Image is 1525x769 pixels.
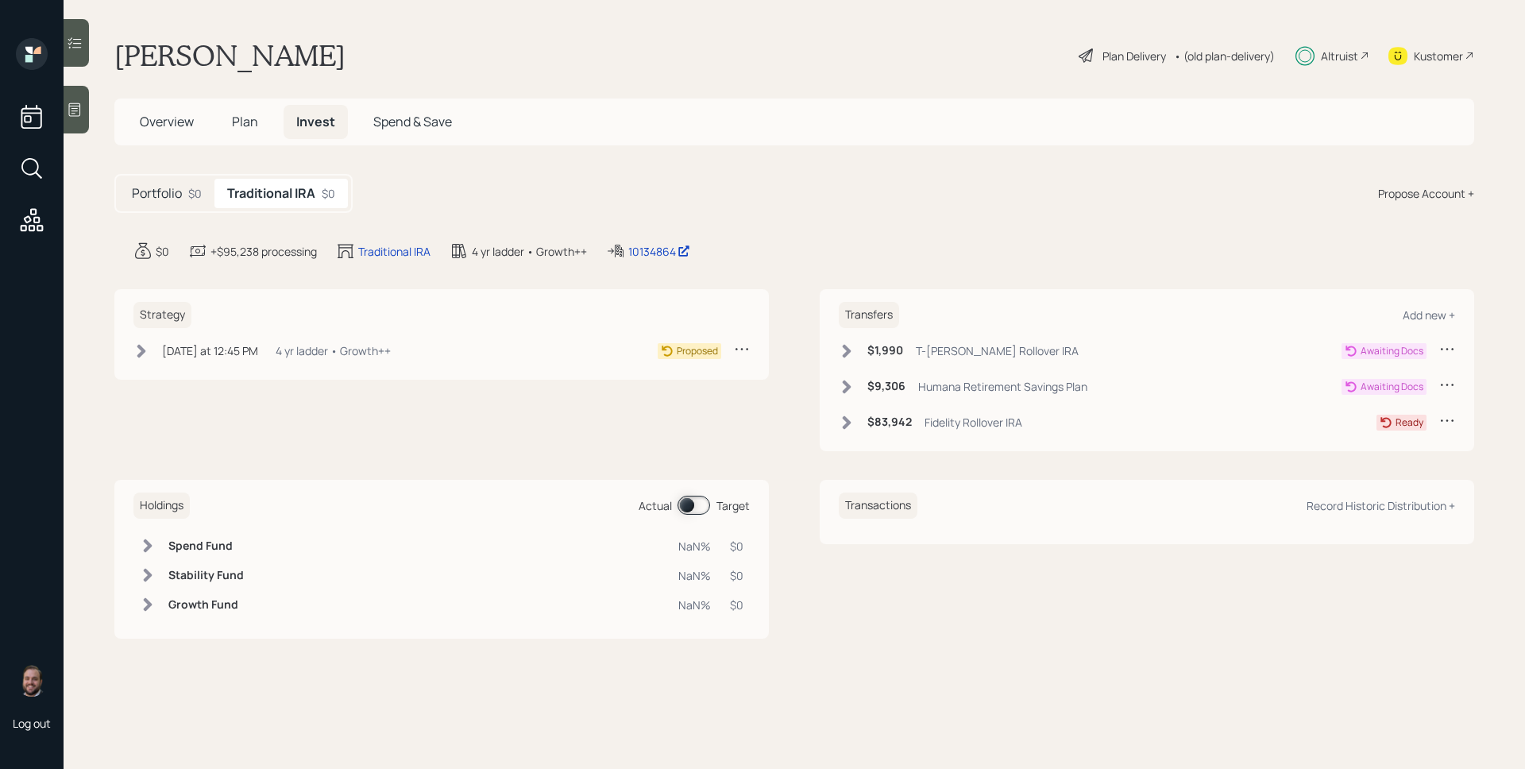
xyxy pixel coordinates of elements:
div: Humana Retirement Savings Plan [918,378,1087,395]
div: $0 [156,243,169,260]
div: 4 yr ladder • Growth++ [276,342,391,359]
div: $0 [322,185,335,202]
div: Kustomer [1414,48,1463,64]
h6: Transactions [839,493,917,519]
h6: Strategy [133,302,191,328]
div: Propose Account + [1378,185,1474,202]
div: Plan Delivery [1102,48,1166,64]
div: Altruist [1321,48,1358,64]
div: Target [716,497,750,514]
div: Log out [13,716,51,731]
div: 10134864 [628,243,690,260]
span: Spend & Save [373,113,452,130]
div: +$95,238 processing [210,243,317,260]
div: Record Historic Distribution + [1307,498,1455,513]
div: Proposed [677,344,718,358]
h6: Growth Fund [168,598,244,612]
div: NaN% [678,538,711,555]
div: $0 [730,538,743,555]
div: $0 [730,567,743,584]
div: Fidelity Rollover IRA [925,414,1022,431]
div: Awaiting Docs [1361,380,1423,394]
h1: [PERSON_NAME] [114,38,346,73]
h6: Spend Fund [168,539,244,553]
h6: Transfers [839,302,899,328]
span: Invest [296,113,335,130]
h5: Traditional IRA [227,186,315,201]
div: NaN% [678,567,711,584]
div: Awaiting Docs [1361,344,1423,358]
div: Actual [639,497,672,514]
h6: Stability Fund [168,569,244,582]
div: $0 [188,185,202,202]
h6: $1,990 [867,344,903,357]
div: Traditional IRA [358,243,430,260]
div: [DATE] at 12:45 PM [162,342,258,359]
img: james-distasi-headshot.png [16,665,48,697]
div: 4 yr ladder • Growth++ [472,243,587,260]
div: Ready [1396,415,1423,430]
h6: $83,942 [867,415,912,429]
span: Overview [140,113,194,130]
div: T-[PERSON_NAME] Rollover IRA [916,342,1079,359]
div: Add new + [1403,307,1455,323]
h5: Portfolio [132,186,182,201]
div: NaN% [678,597,711,613]
div: • (old plan-delivery) [1174,48,1275,64]
div: $0 [730,597,743,613]
h6: Holdings [133,493,190,519]
h6: $9,306 [867,380,905,393]
span: Plan [232,113,258,130]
